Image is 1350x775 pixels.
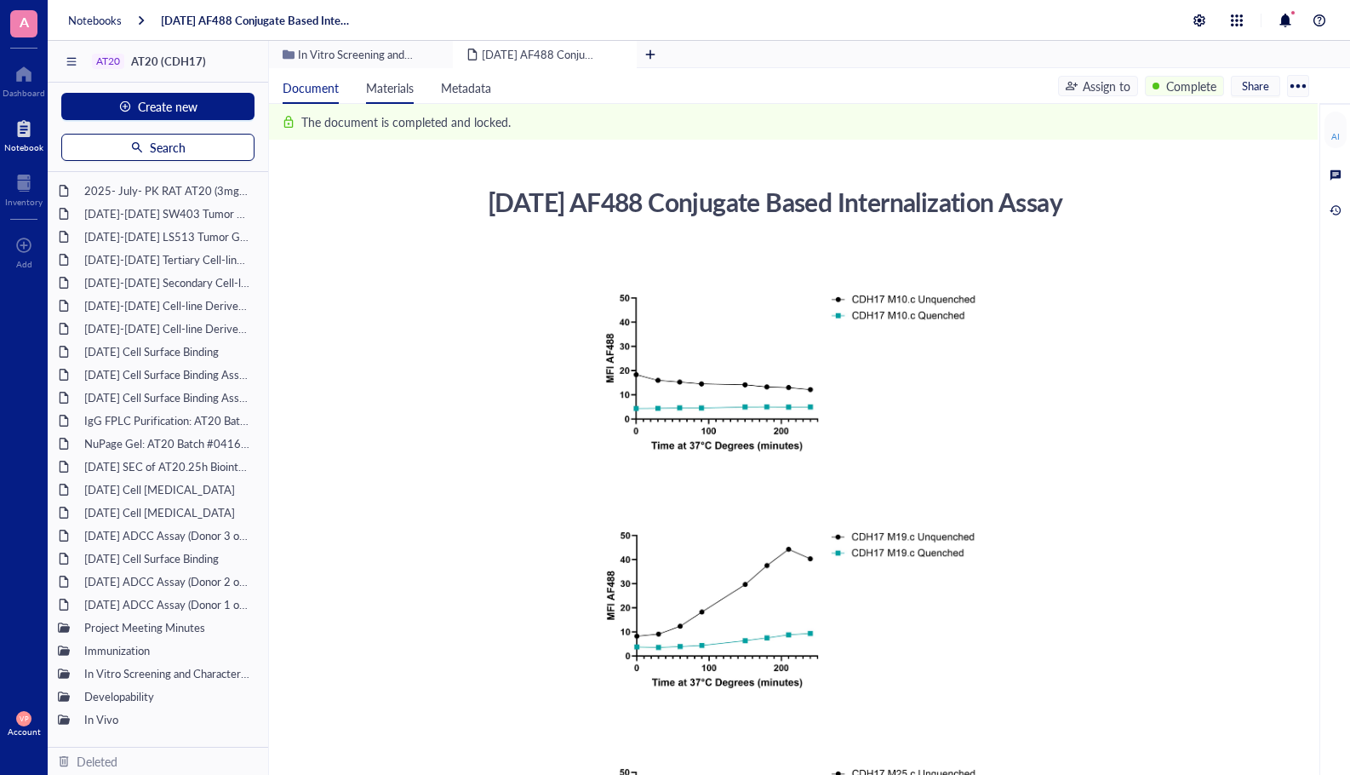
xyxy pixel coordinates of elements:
[96,55,120,67] div: AT20
[131,53,206,69] span: AT20 (CDH17)
[16,259,32,269] div: Add
[77,179,258,203] div: 2025- July- PK RAT AT20 (3mg/kg; 6mg/kg & 9mg/kg)
[77,317,258,341] div: [DATE]-[DATE] Cell-line Derived Xenograft (CDX) Model SNU-16
[301,112,511,131] div: The document is completed and locked.
[77,455,258,479] div: [DATE] SEC of AT20.25h Biointron
[5,169,43,207] a: Inventory
[366,79,414,96] span: Materials
[77,524,258,548] div: [DATE] ADCC Assay (Donor 3 out of 3)
[20,715,28,722] span: VP
[77,432,258,456] div: NuPage Gel: AT20 Batch #04162025, #051525, #060325
[595,517,985,698] img: genemod-experiment-image
[61,134,255,161] button: Search
[77,202,258,226] div: [DATE]-[DATE] SW403 Tumor Growth Pilot Study
[77,752,117,771] div: Deleted
[1166,77,1216,95] div: Complete
[77,225,258,249] div: [DATE]-[DATE] LS513 Tumor Growth Pilot Study
[77,478,258,502] div: [DATE] Cell [MEDICAL_DATA]
[480,181,1086,223] div: [DATE] AF488 Conjugate Based Internalization Assay
[77,570,258,594] div: [DATE] ADCC Assay (Donor 2 out of 3)
[77,501,258,525] div: [DATE] Cell [MEDICAL_DATA]
[77,708,258,732] div: In Vivo
[77,639,258,663] div: Immunization
[8,726,41,737] div: Account
[77,271,258,295] div: [DATE]-[DATE] Secondary Cell-line Derived Xenograft (CDX) Model SNU-16
[77,409,258,433] div: IgG FPLC Purification: AT20 Batch #060325
[68,13,122,28] a: Notebooks
[77,248,258,272] div: [DATE]-[DATE] Tertiary Cell-line Derived Xenograft (CDX) Model SNU-16
[77,616,258,640] div: Project Meeting Minutes
[77,294,258,318] div: [DATE]-[DATE] Cell-line Derived Xenograft (CDX) Model AsPC-1
[77,363,258,387] div: [DATE] Cell Surface Binding Assay
[1083,77,1130,95] div: Assign to
[1242,78,1269,94] span: Share
[4,142,43,152] div: Notebook
[594,279,986,462] img: genemod-experiment-image
[77,685,258,709] div: Developability
[20,11,29,32] span: A
[138,100,197,113] span: Create new
[3,88,45,98] div: Dashboard
[441,79,491,96] span: Metadata
[5,197,43,207] div: Inventory
[61,93,255,120] button: Create new
[77,662,258,686] div: In Vitro Screening and Characterization
[4,115,43,152] a: Notebook
[77,386,258,410] div: [DATE] Cell Surface Binding Assay
[77,593,258,617] div: [DATE] ADCC Assay (Donor 1 out of 3)
[283,79,339,96] span: Document
[77,547,258,571] div: [DATE] Cell Surface Binding
[3,60,45,98] a: Dashboard
[1231,76,1280,96] button: Share
[150,141,186,154] span: Search
[1331,131,1340,141] div: AI
[161,13,353,28] a: [DATE] AF488 Conjugate Based Internalization Assay
[77,340,258,364] div: [DATE] Cell Surface Binding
